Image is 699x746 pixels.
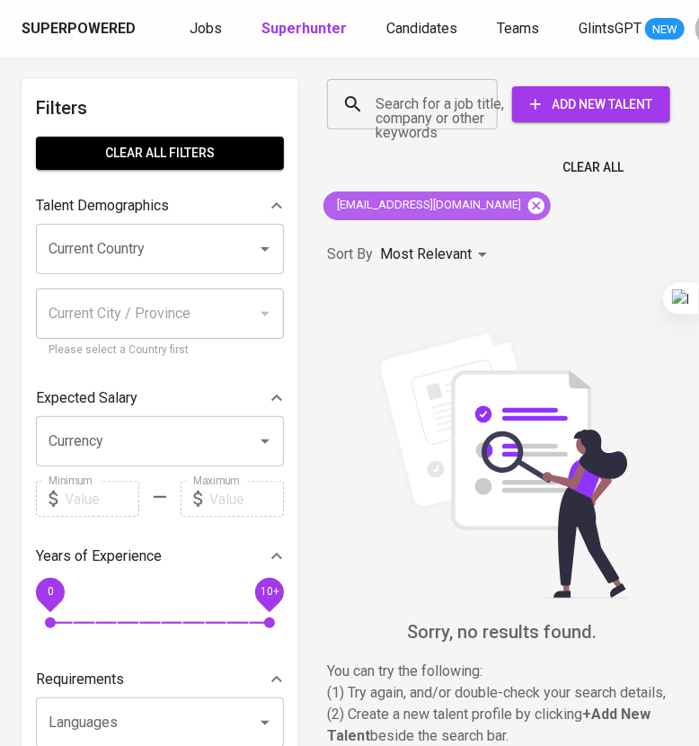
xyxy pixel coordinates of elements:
button: Add New Talent [512,86,670,122]
input: Value [209,481,284,517]
p: Sort By [327,244,373,265]
h6: Filters [36,93,284,122]
p: Requirements [36,669,124,690]
span: Clear All filters [50,142,270,164]
div: Talent Demographics [36,188,284,224]
span: Add New Talent [526,93,656,116]
span: GlintsGPT [579,20,641,37]
p: Expected Salary [36,387,137,409]
span: Jobs [190,20,222,37]
div: Requirements [36,662,284,697]
img: file_searching.svg [367,329,637,599]
button: Open [252,429,278,454]
b: Superhunter [261,20,347,37]
a: Jobs [190,18,226,40]
div: [EMAIL_ADDRESS][DOMAIN_NAME] [323,191,551,220]
div: Years of Experience [36,538,284,574]
a: Teams [497,18,543,40]
a: Superpowered [22,19,139,40]
button: Clear All [555,151,631,184]
button: Clear All filters [36,137,284,170]
b: + Add New Talent [327,706,650,744]
div: Superpowered [22,19,136,40]
span: Clear All [562,156,624,179]
h6: Sorry, no results found. [327,617,677,646]
p: Years of Experience [36,546,162,567]
p: (1) Try again, and/or double-check your search details, [327,682,677,704]
button: Open [252,236,278,262]
span: Candidates [386,20,457,37]
p: You can try the following : [327,661,677,682]
span: [EMAIL_ADDRESS][DOMAIN_NAME] [323,197,532,214]
a: Candidates [386,18,461,40]
p: Most Relevant [380,244,472,265]
span: Teams [497,20,539,37]
div: Expected Salary [36,380,284,416]
input: Value [65,481,139,517]
a: Superhunter [261,18,350,40]
div: Most Relevant [380,238,493,271]
button: Open [252,710,278,735]
p: Talent Demographics [36,195,169,217]
a: GlintsGPT NEW [579,18,685,40]
span: 10+ [260,586,279,599]
span: 0 [47,586,53,599]
span: NEW [645,21,685,39]
p: Please select a Country first [49,342,271,360]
